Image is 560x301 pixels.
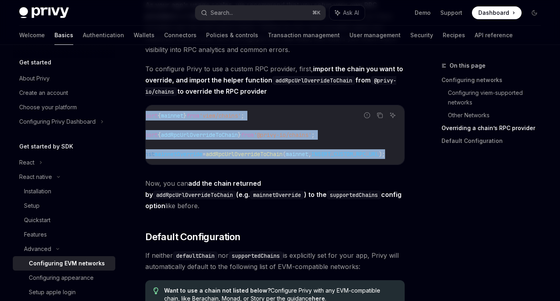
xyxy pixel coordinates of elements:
[375,110,385,120] button: Copy the contents from the code block
[19,172,52,182] div: React native
[19,7,69,18] img: dark logo
[161,112,183,119] span: mainnet
[254,131,311,138] span: '@privy-io/chains'
[54,26,73,45] a: Basics
[311,131,315,138] span: ;
[24,230,47,239] div: Features
[24,244,51,254] div: Advanced
[19,117,96,126] div: Configuring Privy Dashboard
[349,26,401,45] a: User management
[19,158,34,167] div: React
[272,76,355,85] code: addRpcUrlOverrideToChain
[229,251,283,260] code: supportedChains
[442,122,547,134] a: Overriding a chain’s RPC provider
[528,6,541,19] button: Toggle dark mode
[24,187,51,196] div: Installation
[183,112,187,119] span: }
[13,213,115,227] a: Quickstart
[448,109,547,122] a: Other Networks
[29,273,94,283] div: Configuring appearance
[241,131,254,138] span: from
[29,287,76,297] div: Setup apple login
[206,150,283,158] span: addRpcUrlOverrideToChain
[155,150,203,158] span: mainnetOverride
[440,9,462,17] a: Support
[379,150,385,158] span: );
[19,58,51,67] h5: Get started
[13,100,115,114] a: Choose your platform
[145,250,405,272] span: If neither nor is explicitly set for your app, Privy will automatically default to the following ...
[327,191,381,199] code: supportedChains
[19,142,73,151] h5: Get started by SDK
[450,61,486,70] span: On this page
[13,184,115,199] a: Installation
[13,199,115,213] a: Setup
[410,26,433,45] a: Security
[19,74,50,83] div: About Privy
[13,86,115,100] a: Create an account
[472,6,522,19] a: Dashboard
[250,191,304,199] code: mainnetOverride
[134,26,155,45] a: Wallets
[311,150,379,158] span: INSERT_CUSTOM_RPC_URL
[206,26,258,45] a: Policies & controls
[442,74,547,86] a: Configuring networks
[13,285,115,299] a: Setup apple login
[138,112,158,119] span: import
[19,102,77,112] div: Choose your platform
[329,6,365,20] button: Ask AI
[13,271,115,285] a: Configuring appearance
[442,134,547,147] a: Default Configuration
[308,150,311,158] span: ,
[211,8,233,18] div: Search...
[145,231,240,243] span: Default Configuration
[286,150,308,158] span: mainnet
[173,251,218,260] code: defaultChain
[387,110,398,120] button: Ask AI
[158,112,161,119] span: {
[24,215,50,225] div: Quickstart
[83,26,124,45] a: Authentication
[283,150,286,158] span: (
[164,26,197,45] a: Connectors
[161,131,238,138] span: addRpcUrlOverrideToChain
[241,112,244,119] span: ;
[187,112,199,119] span: from
[145,179,401,210] strong: add the chain returned by (e.g. ) to the config option
[158,131,161,138] span: {
[195,6,326,20] button: Search...⌘K
[312,10,321,16] span: ⌘ K
[268,26,340,45] a: Transaction management
[362,110,372,120] button: Report incorrect code
[145,76,396,96] code: @privy-io/chains
[478,9,509,17] span: Dashboard
[29,259,105,268] div: Configuring EVM networks
[343,9,359,17] span: Ask AI
[145,63,405,97] span: To configure Privy to use a custom RPC provider, first,
[138,150,155,158] span: const
[24,201,40,211] div: Setup
[13,227,115,242] a: Features
[19,88,68,98] div: Create an account
[19,26,45,45] a: Welcome
[145,65,403,95] strong: import the chain you want to override, and import the helper function from to override the RPC pr...
[153,287,159,295] svg: Tip
[238,131,241,138] span: }
[475,26,513,45] a: API reference
[448,86,547,109] a: Configuring viem-supported networks
[138,131,158,138] span: import
[145,178,405,211] span: Now, you can like before.
[203,150,206,158] span: =
[13,71,115,86] a: About Privy
[415,9,431,17] a: Demo
[199,112,241,119] span: 'viem/chains'
[443,26,465,45] a: Recipes
[164,287,271,294] strong: Want to use a chain not listed below?
[13,256,115,271] a: Configuring EVM networks
[153,191,236,199] code: addRpcUrlOverrideToChain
